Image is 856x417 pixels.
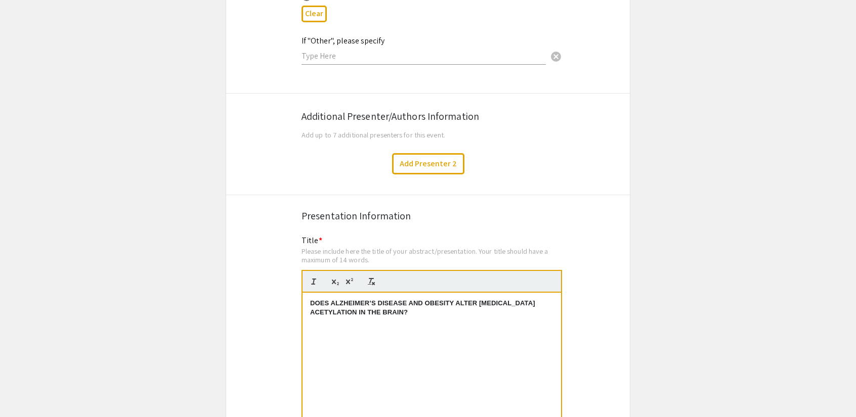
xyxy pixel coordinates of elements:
span: cancel [550,51,562,63]
button: Clear [302,6,327,22]
mat-label: Title [302,235,322,246]
mat-label: If "Other", please specify [302,35,384,46]
button: Clear [546,45,566,66]
strong: DOES ALZHEIMER’S DISEASE AND OBESITY ALTER [MEDICAL_DATA] ACETYLATION IN THE BRAIN? [310,299,537,316]
div: Presentation Information [302,208,554,223]
input: Type Here [302,51,546,61]
div: Additional Presenter/Authors Information [302,109,554,124]
iframe: Chat [8,372,43,409]
button: Add Presenter 2 [392,153,464,174]
span: Add up to 7 additional presenters for this event. [302,130,445,140]
div: Please include here the title of your abstract/presentation. Your title should have a maximum of ... [302,247,562,264]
